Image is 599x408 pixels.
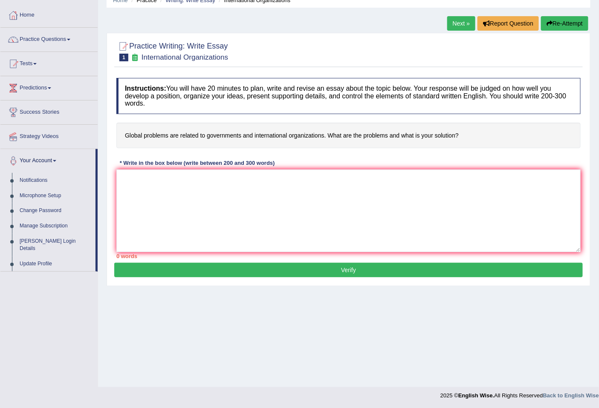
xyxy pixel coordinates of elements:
[116,40,228,61] h2: Practice Writing: Write Essay
[114,263,583,277] button: Verify
[0,125,98,146] a: Strategy Videos
[16,256,95,272] a: Update Profile
[16,218,95,234] a: Manage Subscription
[477,16,539,31] button: Report Question
[458,392,494,399] strong: English Wise.
[0,149,95,170] a: Your Account
[16,203,95,218] a: Change Password
[543,392,599,399] a: Back to English Wise
[0,52,98,73] a: Tests
[119,54,128,61] span: 1
[0,76,98,98] a: Predictions
[130,54,139,62] small: Exam occurring question
[116,123,581,149] h4: Global problems are related to governments and international organizations. What are the problems...
[541,16,588,31] button: Re-Attempt
[16,173,95,188] a: Notifications
[0,3,98,25] a: Home
[125,85,166,92] b: Instructions:
[116,159,278,167] div: * Write in the box below (write between 200 and 300 words)
[0,28,98,49] a: Practice Questions
[16,234,95,256] a: [PERSON_NAME] Login Details
[116,252,581,260] div: 0 words
[440,387,599,399] div: 2025 © All Rights Reserved
[447,16,475,31] a: Next »
[142,53,228,61] small: International Organizations
[116,78,581,114] h4: You will have 20 minutes to plan, write and revise an essay about the topic below. Your response ...
[16,188,95,204] a: Microphone Setup
[0,101,98,122] a: Success Stories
